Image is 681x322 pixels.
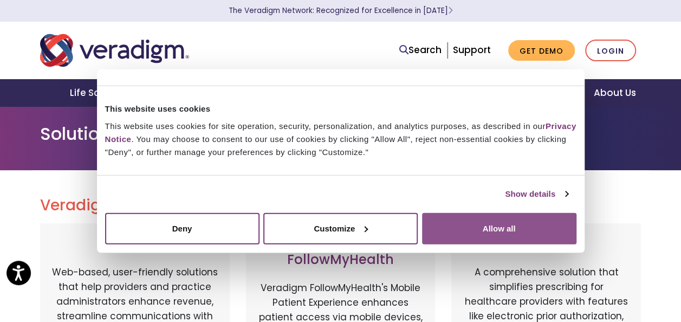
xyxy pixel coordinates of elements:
[40,196,641,215] h2: Veradigm Solutions
[105,119,576,158] div: This website uses cookies for site operation, security, personalization, and analytics purposes, ...
[40,33,189,68] img: Veradigm logo
[105,212,260,244] button: Deny
[508,40,575,61] a: Get Demo
[453,43,491,56] a: Support
[448,5,453,16] span: Learn More
[585,40,636,62] a: Login
[229,5,453,16] a: The Veradigm Network: Recognized for Excellence in [DATE]Learn More
[57,79,147,107] a: Life Sciences
[399,43,442,57] a: Search
[257,236,425,268] h3: Veradigm FollowMyHealth
[505,188,568,201] a: Show details
[105,102,576,115] div: This website uses cookies
[263,212,418,244] button: Customize
[105,121,576,143] a: Privacy Notice
[422,212,576,244] button: Allow all
[580,79,648,107] a: About Us
[51,236,219,252] h3: Payerpath
[40,124,641,144] h1: Solution Login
